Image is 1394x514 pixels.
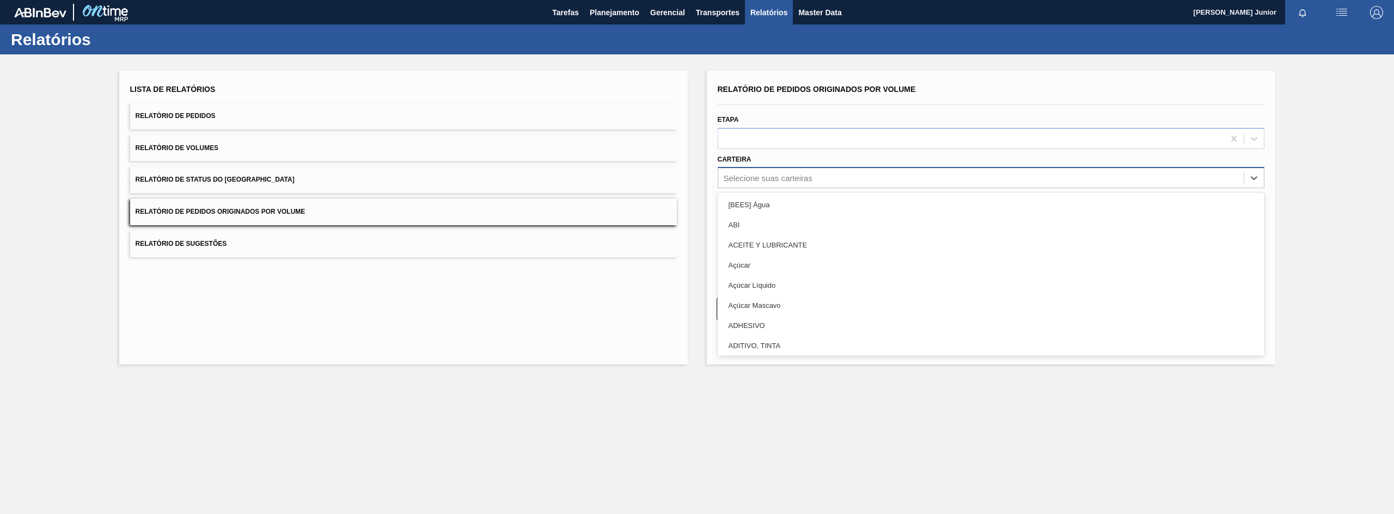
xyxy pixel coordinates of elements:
[717,298,986,320] button: Limpar
[136,176,295,183] span: Relatório de Status do [GEOGRAPHIC_DATA]
[1370,6,1383,19] img: Logout
[130,166,677,193] button: Relatório de Status do [GEOGRAPHIC_DATA]
[590,6,639,19] span: Planejamento
[718,195,1264,215] div: [BEES] Água
[136,208,305,215] span: Relatório de Pedidos Originados por Volume
[136,240,227,247] span: Relatório de Sugestões
[718,215,1264,235] div: ABI
[718,235,1264,255] div: ACEITE Y LUBRICANTE
[718,116,739,123] label: Etapa
[552,6,579,19] span: Tarefas
[718,315,1264,336] div: ADHESIVO
[718,336,1264,356] div: ADITIVO, TINTA
[696,6,739,19] span: Transportes
[750,6,787,19] span: Relatórios
[1335,6,1348,19] img: userActions
[130,135,677,162] button: Relatório de Volumes
[650,6,685,19] span: Gerencial
[130,103,677,129] button: Relatório de Pedidos
[130,199,677,225] button: Relatório de Pedidos Originados por Volume
[718,255,1264,275] div: Açúcar
[136,112,216,120] span: Relatório de Pedidos
[718,156,751,163] label: Carteira
[798,6,841,19] span: Master Data
[130,231,677,257] button: Relatório de Sugestões
[14,8,66,17] img: TNhmsLtSVTkK8tSr43FrP2fwEKptu5GPRR3wAAAABJRU5ErkJggg==
[718,85,916,94] span: Relatório de Pedidos Originados por Volume
[718,295,1264,315] div: Açúcar Mascavo
[724,174,812,183] div: Selecione suas carteiras
[718,275,1264,295] div: Açúcar Líquido
[11,33,204,46] h1: Relatórios
[136,144,218,152] span: Relatório de Volumes
[1285,5,1320,20] button: Notificações
[130,85,216,94] span: Lista de Relatórios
